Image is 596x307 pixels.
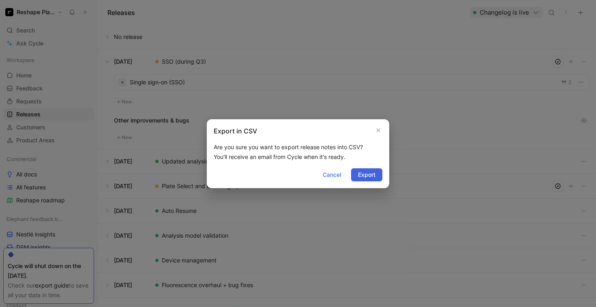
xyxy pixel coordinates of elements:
[351,168,382,181] button: Export
[323,170,341,180] span: Cancel
[214,126,257,136] h2: Export in CSV
[316,168,348,181] button: Cancel
[214,142,382,162] div: Are you sure you want to export release notes into CSV? You'll receive an email from Cycle when i...
[358,170,375,180] span: Export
